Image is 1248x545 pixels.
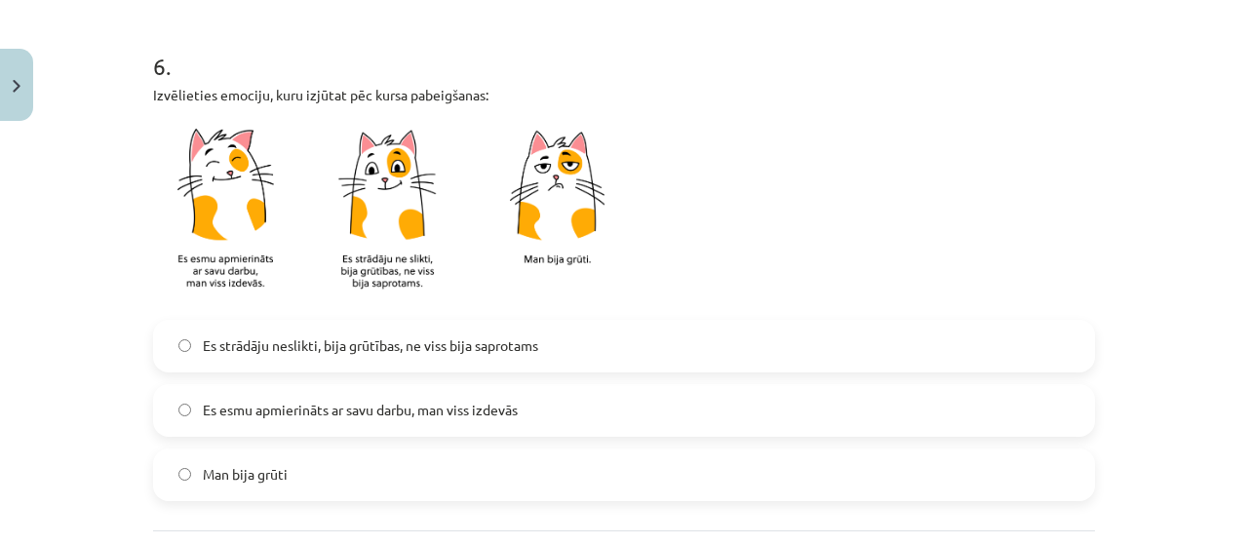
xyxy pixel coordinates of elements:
span: Es strādāju neslikti, bija grūtības, ne viss bija saprotams [203,335,538,356]
img: icon-close-lesson-0947bae3869378f0d4975bcd49f059093ad1ed9edebbc8119c70593378902aed.svg [13,80,20,93]
p: Izvēlieties emociju, kuru izjūtat pēc kursa pabeigšanas: [153,85,1095,105]
input: Man bija grūti [178,468,191,481]
input: Es esmu apmierināts ar savu darbu, man viss izdevās [178,404,191,416]
h1: 6 . [153,19,1095,79]
input: Es strādāju neslikti, bija grūtības, ne viss bija saprotams [178,339,191,352]
span: Man bija grūti [203,464,288,485]
span: Es esmu apmierināts ar savu darbu, man viss izdevās [203,400,518,420]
